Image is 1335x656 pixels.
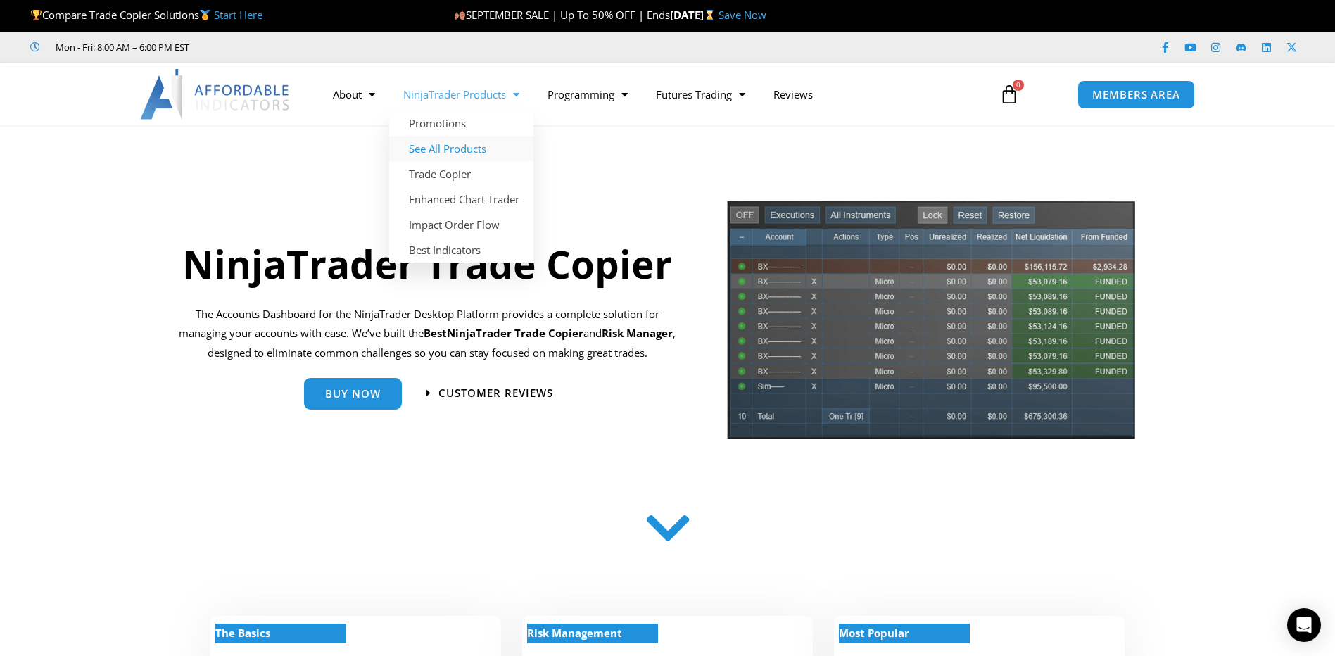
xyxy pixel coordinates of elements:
[30,8,262,22] span: Compare Trade Copier Solutions
[726,199,1137,450] img: tradecopier | Affordable Indicators – NinjaTrader
[389,111,533,136] a: Promotions
[389,237,533,263] a: Best Indicators
[602,326,673,340] strong: Risk Manager
[389,78,533,111] a: NinjaTrader Products
[1287,608,1321,642] div: Open Intercom Messenger
[214,8,262,22] a: Start Here
[424,326,447,340] b: Best
[455,10,465,20] img: 🍂
[389,212,533,237] a: Impact Order Flow
[719,8,766,22] a: Save Now
[319,78,389,111] a: About
[209,40,420,54] iframe: Customer reviews powered by Trustpilot
[325,389,381,399] span: Buy Now
[533,78,642,111] a: Programming
[140,69,291,120] img: LogoAI | Affordable Indicators – NinjaTrader
[389,161,533,187] a: Trade Copier
[172,236,683,291] h1: NinjaTrader Trade Copier
[426,388,553,398] a: Customer Reviews
[389,111,533,263] ul: NinjaTrader Products
[1092,89,1180,100] span: MEMBERS AREA
[447,326,583,340] strong: NinjaTrader Trade Copier
[1077,80,1195,109] a: MEMBERS AREA
[839,626,909,640] strong: Most Popular
[670,8,719,22] strong: [DATE]
[200,10,210,20] img: 🥇
[215,626,270,640] strong: The Basics
[704,10,715,20] img: ⌛
[438,388,553,398] span: Customer Reviews
[454,8,670,22] span: SEPTEMBER SALE | Up To 50% OFF | Ends
[759,78,827,111] a: Reviews
[31,10,42,20] img: 🏆
[527,626,622,640] strong: Risk Management
[389,187,533,212] a: Enhanced Chart Trader
[319,78,983,111] nav: Menu
[978,74,1040,115] a: 0
[304,378,402,410] a: Buy Now
[1013,80,1024,91] span: 0
[642,78,759,111] a: Futures Trading
[172,305,683,364] p: The Accounts Dashboard for the NinjaTrader Desktop Platform provides a complete solution for mana...
[389,136,533,161] a: See All Products
[52,39,189,56] span: Mon - Fri: 8:00 AM – 6:00 PM EST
